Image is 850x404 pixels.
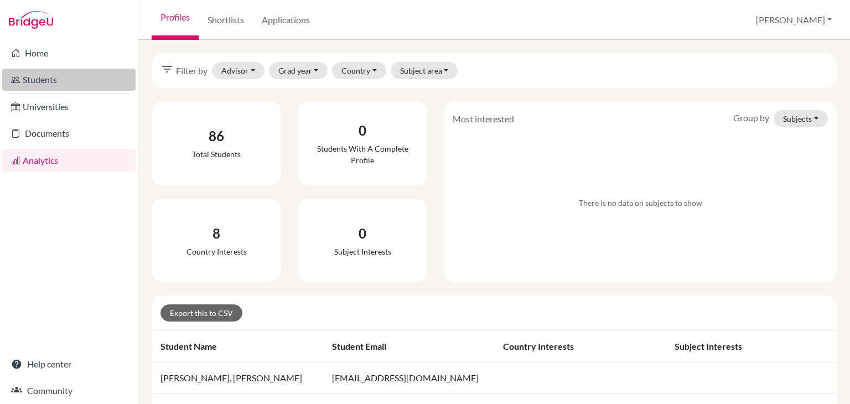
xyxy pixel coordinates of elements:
[725,110,836,127] div: Group by
[307,143,418,166] div: Students with a complete profile
[334,224,391,244] div: 0
[186,246,247,257] div: Country interests
[9,11,53,29] img: Bridge-U
[160,63,174,76] i: filter_list
[186,224,247,244] div: 8
[494,331,666,362] th: Country interests
[307,121,418,141] div: 0
[2,69,136,91] a: Students
[332,62,386,79] button: Country
[152,331,323,362] th: Student name
[334,246,391,257] div: Subject interests
[2,149,136,172] a: Analytics
[176,64,208,77] span: Filter by
[192,126,241,146] div: 86
[666,331,837,362] th: Subject interests
[453,197,828,209] div: There is no data on subjects to show
[2,353,136,375] a: Help center
[212,62,265,79] button: Advisor
[152,362,323,394] td: [PERSON_NAME], [PERSON_NAME]
[391,62,458,79] button: Subject area
[269,62,328,79] button: Grad year
[323,331,495,362] th: Student email
[2,380,136,402] a: Community
[751,9,837,30] button: [PERSON_NAME]
[444,112,522,126] div: Most interested
[160,304,242,322] a: Export this to CSV
[2,42,136,64] a: Home
[192,148,241,160] div: Total students
[2,96,136,118] a: Universities
[2,122,136,144] a: Documents
[774,110,828,127] button: Subjects
[323,362,495,394] td: [EMAIL_ADDRESS][DOMAIN_NAME]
